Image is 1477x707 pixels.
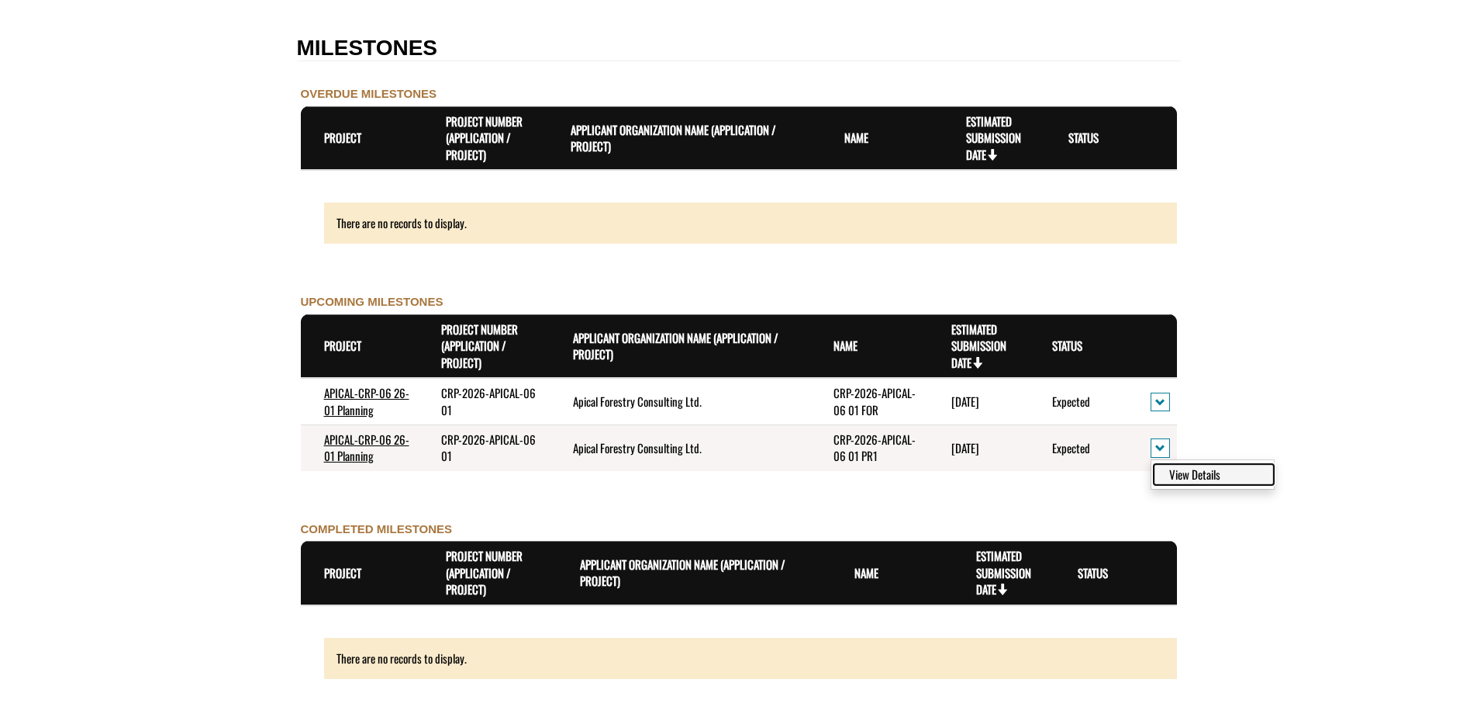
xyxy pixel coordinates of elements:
label: File field for users to download amendment request template [4,106,91,122]
td: CRP-2026-APICAL-06 01 [418,425,550,471]
label: UPCOMING MILESTONES [301,293,443,310]
a: Status [1078,564,1108,581]
label: COMPLETED MILESTONES [301,521,453,537]
div: There are no records to display. [324,638,1177,679]
a: APICAL-CRP-06 26-01 Planning [324,431,409,464]
td: APICAL-CRP-06 26-01 Planning [301,378,419,425]
td: CRP-2026-APICAL-06 01 PR1 [810,425,928,471]
a: Applicant Organization Name (Application / Project) [571,121,776,154]
div: --- [4,124,16,140]
th: Actions [1127,314,1176,378]
div: There are no records to display. [301,203,1177,244]
td: action menu [1127,425,1176,471]
td: CRP-2026-APICAL-06 01 FOR [810,378,928,425]
th: Actions [1147,106,1176,170]
a: Status [1068,129,1099,146]
div: There are no records to display. [324,203,1177,244]
a: Estimated Submission Date [976,547,1031,598]
td: 10/30/2025 [928,378,1029,425]
a: Project [324,564,361,581]
a: APICAL-CRP-06 26-01 Planning [324,384,409,418]
h2: MILESTONES [297,36,1181,61]
label: OVERDUE MILESTONES [301,85,437,102]
div: --- [4,19,16,35]
a: Project Number (Application / Project) [446,547,523,598]
td: Expected [1029,378,1128,425]
a: Status [1052,337,1082,354]
button: action menu [1151,393,1170,412]
a: View details [1154,464,1274,485]
a: Project Number (Application / Project) [446,113,523,163]
td: Apical Forestry Consulting Ltd. [550,378,810,425]
a: Project Number (Application / Project) [441,321,518,371]
a: Project [324,337,361,354]
a: Name [854,564,878,581]
div: --- [4,71,16,88]
td: APICAL-CRP-06 26-01 Planning [301,425,419,471]
td: Apical Forestry Consulting Ltd. [550,425,810,471]
td: Expected [1029,425,1128,471]
a: Name [833,337,858,354]
div: There are no records to display. [301,638,1177,679]
a: Applicant Organization Name (Application / Project) [573,329,778,362]
time: [DATE] [951,439,979,456]
a: Name [844,129,868,146]
a: Project [324,129,361,146]
a: Estimated Submission Date [966,113,1021,163]
a: Estimated Submission Date [951,321,1006,371]
td: CRP-2026-APICAL-06 01 [418,378,550,425]
time: [DATE] [951,393,979,410]
button: action menu [1151,438,1170,458]
td: 8/30/2025 [928,425,1029,471]
a: Applicant Organization Name (Application / Project) [580,556,785,589]
label: Final Reporting Template File [4,53,123,69]
td: action menu [1127,378,1176,425]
